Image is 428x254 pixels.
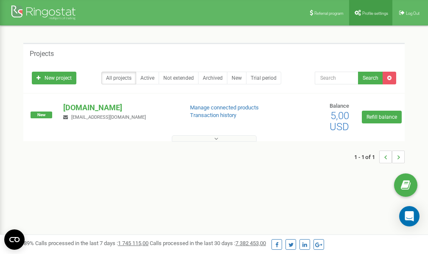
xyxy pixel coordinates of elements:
u: 1 745 115,00 [118,240,148,246]
a: Not extended [159,72,199,84]
p: [DOMAIN_NAME] [63,102,176,113]
span: 5,00 USD [330,110,349,133]
a: New [227,72,246,84]
span: Referral program [314,11,344,16]
button: Search [358,72,383,84]
a: Active [136,72,159,84]
nav: ... [354,142,405,172]
a: Trial period [246,72,281,84]
button: Open CMP widget [4,229,25,250]
span: Profile settings [362,11,388,16]
div: Open Intercom Messenger [399,206,420,226]
span: Calls processed in the last 30 days : [150,240,266,246]
span: New [31,112,52,118]
span: [EMAIL_ADDRESS][DOMAIN_NAME] [71,114,146,120]
a: Archived [198,72,227,84]
span: Balance [330,103,349,109]
a: Manage connected products [190,104,259,111]
h5: Projects [30,50,54,58]
input: Search [315,72,358,84]
span: Calls processed in the last 7 days : [35,240,148,246]
a: Refill balance [362,111,402,123]
u: 7 382 453,00 [235,240,266,246]
a: New project [32,72,76,84]
a: All projects [101,72,136,84]
span: 1 - 1 of 1 [354,151,379,163]
a: Transaction history [190,112,236,118]
span: Log Out [406,11,420,16]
